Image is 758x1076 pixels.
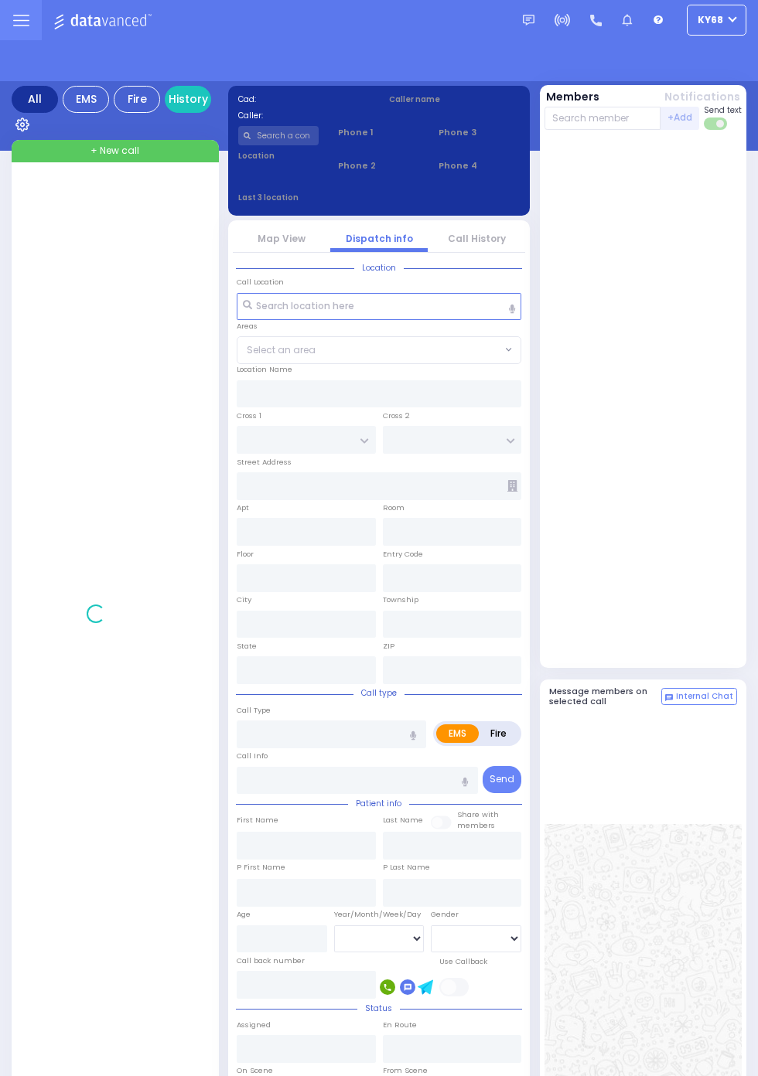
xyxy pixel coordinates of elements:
[383,862,430,873] label: P Last Name
[436,724,479,743] label: EMS
[258,232,306,245] a: Map View
[661,688,737,705] button: Internal Chat
[383,549,423,560] label: Entry Code
[237,815,278,826] label: First Name
[698,13,723,27] span: ky68
[664,89,740,105] button: Notifications
[665,694,673,702] img: comment-alt.png
[383,1020,417,1030] label: En Route
[238,110,370,121] label: Caller:
[448,232,506,245] a: Call History
[237,502,249,513] label: Apt
[237,1020,271,1030] label: Assigned
[237,751,268,761] label: Call Info
[354,262,404,274] span: Location
[431,909,459,920] label: Gender
[346,232,413,245] a: Dispatch info
[63,86,109,113] div: EMS
[389,94,521,105] label: Caller name
[238,150,319,162] label: Location
[348,798,409,809] span: Patient info
[237,457,292,468] label: Street Address
[247,343,316,357] span: Select an area
[338,159,419,172] span: Phone 2
[238,126,319,145] input: Search a contact
[237,705,271,716] label: Call Type
[439,126,520,139] span: Phone 3
[237,321,258,332] label: Areas
[237,277,284,288] label: Call Location
[238,192,380,203] label: Last 3 location
[704,116,729,131] label: Turn off text
[457,809,499,819] small: Share with
[237,641,257,652] label: State
[676,691,733,702] span: Internal Chat
[237,594,251,605] label: City
[338,126,419,139] span: Phone 1
[334,909,425,920] div: Year/Month/Week/Day
[507,480,517,492] span: Other building occupants
[383,815,423,826] label: Last Name
[439,159,520,172] span: Phone 4
[549,686,662,707] h5: Message members on selected call
[704,104,742,116] span: Send text
[383,502,405,513] label: Room
[114,86,160,113] div: Fire
[237,955,305,966] label: Call back number
[483,766,521,793] button: Send
[383,410,410,421] label: Cross 2
[357,1003,400,1014] span: Status
[383,641,394,652] label: ZIP
[353,687,405,699] span: Call type
[478,724,519,743] label: Fire
[523,15,534,26] img: message.svg
[237,549,254,560] label: Floor
[90,144,139,158] span: + New call
[237,909,251,920] label: Age
[439,956,487,967] label: Use Callback
[53,11,156,30] img: Logo
[237,293,521,321] input: Search location here
[383,594,418,605] label: Township
[457,820,495,830] span: members
[545,107,661,130] input: Search member
[165,86,211,113] a: History
[237,410,261,421] label: Cross 1
[546,89,599,105] button: Members
[237,364,292,375] label: Location Name
[237,1065,273,1076] label: On Scene
[687,5,746,36] button: ky68
[383,1065,428,1076] label: From Scene
[237,862,285,873] label: P First Name
[12,86,58,113] div: All
[238,94,370,105] label: Cad:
